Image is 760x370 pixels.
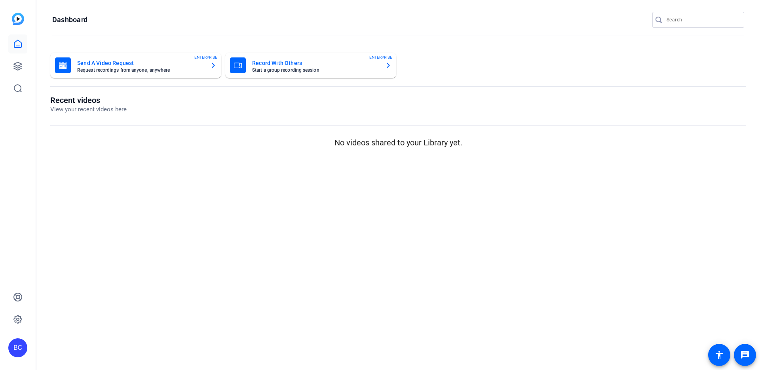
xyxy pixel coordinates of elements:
span: ENTERPRISE [369,54,392,60]
p: No videos shared to your Library yet. [50,137,746,149]
button: Send A Video RequestRequest recordings from anyone, anywhereENTERPRISE [50,53,221,78]
input: Search [667,15,738,25]
button: Record With OthersStart a group recording sessionENTERPRISE [225,53,396,78]
div: BC [8,338,27,357]
mat-card-subtitle: Request recordings from anyone, anywhere [77,68,204,72]
span: ENTERPRISE [194,54,217,60]
mat-card-title: Record With Others [252,58,379,68]
p: View your recent videos here [50,105,127,114]
mat-icon: accessibility [714,350,724,360]
h1: Recent videos [50,95,127,105]
h1: Dashboard [52,15,87,25]
img: blue-gradient.svg [12,13,24,25]
mat-card-title: Send A Video Request [77,58,204,68]
mat-icon: message [740,350,750,360]
mat-card-subtitle: Start a group recording session [252,68,379,72]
